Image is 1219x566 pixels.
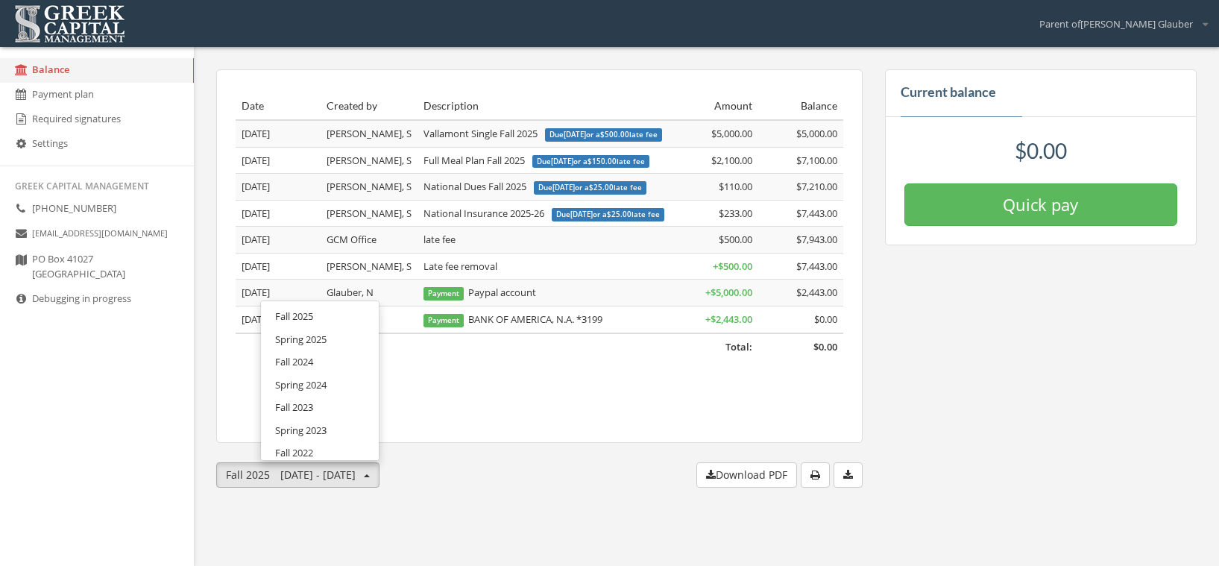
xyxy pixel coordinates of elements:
[32,252,125,281] span: PO Box 41027 [GEOGRAPHIC_DATA]
[705,286,752,299] span: + $5,000.00
[796,180,837,193] span: $7,210.00
[679,98,752,113] div: Amount
[696,462,797,488] button: Download PDF
[226,468,356,482] span: Fall 2025
[423,98,667,113] div: Description
[705,312,752,326] span: + $2,443.00
[796,260,837,273] span: $7,443.00
[423,312,602,326] span: BANK OF AMERICA, N.A. *3199
[266,350,374,374] a: Fall 2024
[236,174,321,201] td: [DATE]
[260,301,379,461] ul: Fall 2025[DATE] - [DATE]
[600,130,629,139] span: $500.00
[719,207,752,220] span: $233.00
[423,233,456,246] span: late fee
[904,183,1177,226] button: Quick pay
[1015,138,1067,163] span: $0.00
[814,312,837,326] span: $0.00
[327,260,412,273] span: [PERSON_NAME], S
[327,207,412,220] span: [PERSON_NAME], S
[713,260,752,273] span: + $500.00
[236,147,321,174] td: [DATE]
[236,280,321,306] td: [DATE]
[588,157,617,166] span: $150.00
[266,396,374,419] a: Fall 2023
[719,180,752,193] span: $110.00
[1039,11,1193,31] span: Parent of [PERSON_NAME] Glauber
[545,128,662,142] span: Due
[586,130,658,139] span: or a late fee
[423,207,664,220] span: National Insurance 2025-26
[266,374,374,397] a: Spring 2024
[711,154,752,167] span: $2,100.00
[607,210,631,219] span: $25.00
[236,200,321,227] td: [DATE]
[813,340,837,353] span: $0.00
[327,98,412,113] div: Created by
[327,180,412,193] span: [PERSON_NAME], S
[423,127,661,140] span: Vallamont Single Fall 2025
[593,210,660,219] span: or a late fee
[552,208,664,221] span: Due
[327,154,412,167] span: [PERSON_NAME], S
[901,85,996,101] h4: Current balance
[423,286,536,299] span: Paypal account
[423,287,464,301] span: Payment
[236,227,321,254] td: [DATE]
[534,181,646,195] span: Due
[32,227,168,239] small: [EMAIL_ADDRESS][DOMAIN_NAME]
[796,286,837,299] span: $2,443.00
[589,183,614,192] span: $25.00
[236,306,321,333] td: [DATE]
[327,127,412,140] span: [PERSON_NAME], S
[266,305,374,328] a: Fall 2025
[796,127,837,140] span: $5,000.00
[796,207,837,220] span: $7,443.00
[575,183,642,192] span: or a late fee
[266,419,374,442] a: Spring 2023
[764,98,837,113] div: Balance
[719,233,752,246] span: $500.00
[423,260,497,273] span: Late fee removal
[327,286,374,299] span: Glauber, N
[266,441,374,465] a: Fall 2022
[423,154,649,167] span: Full Meal Plan Fall 2025
[236,120,321,147] td: [DATE]
[1039,5,1208,31] div: Parent of[PERSON_NAME] Glauber
[236,333,758,360] td: Total:
[796,154,837,167] span: $7,100.00
[552,183,575,192] span: [DATE]
[423,180,646,193] span: National Dues Fall 2025
[236,253,321,280] td: [DATE]
[423,314,464,327] span: Payment
[573,157,645,166] span: or a late fee
[564,130,586,139] span: [DATE]
[711,127,752,140] span: $5,000.00
[532,155,649,169] span: Due
[216,462,379,488] button: Fall 2025[DATE] - [DATE]
[551,157,573,166] span: [DATE]
[280,468,356,482] span: [DATE] - [DATE]
[796,233,837,246] span: $7,943.00
[266,328,374,351] a: Spring 2025
[327,233,377,246] span: GCM Office
[242,98,315,113] div: Date
[570,210,593,219] span: [DATE]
